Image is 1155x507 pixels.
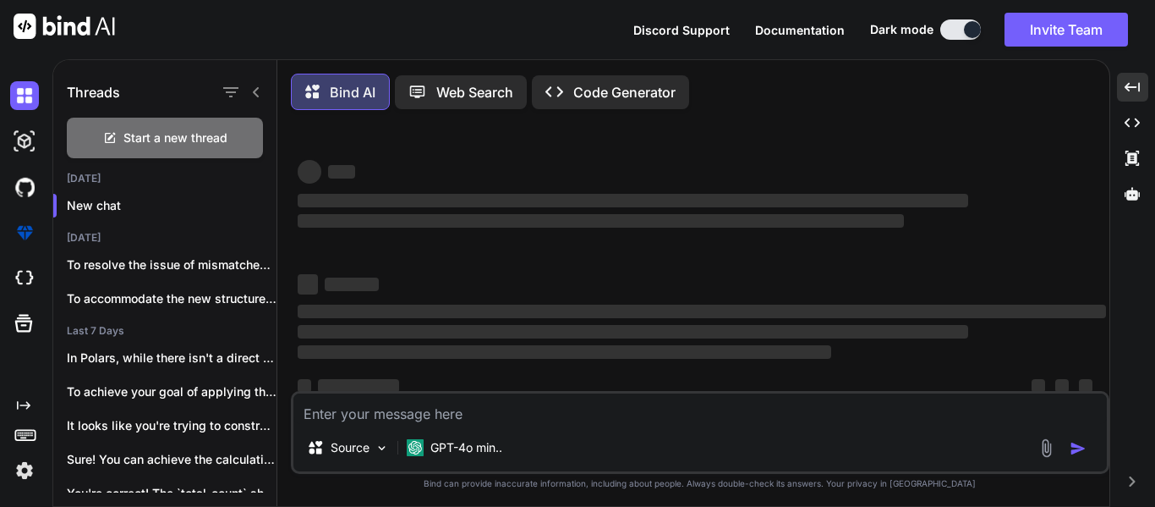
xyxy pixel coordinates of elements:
[330,82,375,102] p: Bind AI
[755,21,845,39] button: Documentation
[633,23,730,37] span: Discord Support
[298,274,318,295] span: ‌
[53,231,276,245] h2: [DATE]
[67,383,276,400] p: To achieve your goal of applying the `xp...
[1079,379,1092,393] span: ‌
[53,172,276,185] h2: [DATE]
[298,379,311,393] span: ‌
[67,417,276,434] p: It looks like you're trying to construct...
[10,173,39,201] img: githubDark
[10,456,39,485] img: settings
[573,82,676,102] p: Code Generator
[298,160,321,184] span: ‌
[755,23,845,37] span: Documentation
[10,127,39,156] img: darkAi-studio
[325,278,379,291] span: ‌
[633,21,730,39] button: Discord Support
[1032,379,1045,393] span: ‌
[14,14,115,39] img: Bind AI
[67,451,276,468] p: Sure! You can achieve the calculation of...
[1004,13,1128,47] button: Invite Team
[298,194,968,207] span: ‌
[375,441,389,455] img: Pick Models
[67,256,276,273] p: To resolve the issue of mismatched data ...
[298,345,831,359] span: ‌
[67,197,276,214] p: New chat
[436,82,513,102] p: Web Search
[1037,438,1056,458] img: attachment
[67,290,276,307] p: To accommodate the new structure of the ...
[1070,440,1087,457] img: icon
[331,439,369,456] p: Source
[1055,379,1069,393] span: ‌
[328,165,355,179] span: ‌
[870,21,933,38] span: Dark mode
[123,130,227,146] span: Start a new thread
[10,264,39,293] img: cloudideIcon
[67,82,120,102] h1: Threads
[291,477,1109,490] p: Bind can provide inaccurate information, including about people. Always double-check its answers....
[53,324,276,338] h2: Last 7 Days
[430,439,502,456] p: GPT-4o min..
[318,379,399,393] span: ‌
[298,214,904,228] span: ‌
[67,350,276,366] p: In Polars, while there isn't a direct eq...
[298,305,1106,318] span: ‌
[67,485,276,502] p: You're correct! The `total_count` should be calculated...
[407,439,424,456] img: GPT-4o mini
[10,81,39,110] img: darkChat
[298,325,968,339] span: ‌
[10,218,39,247] img: premium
